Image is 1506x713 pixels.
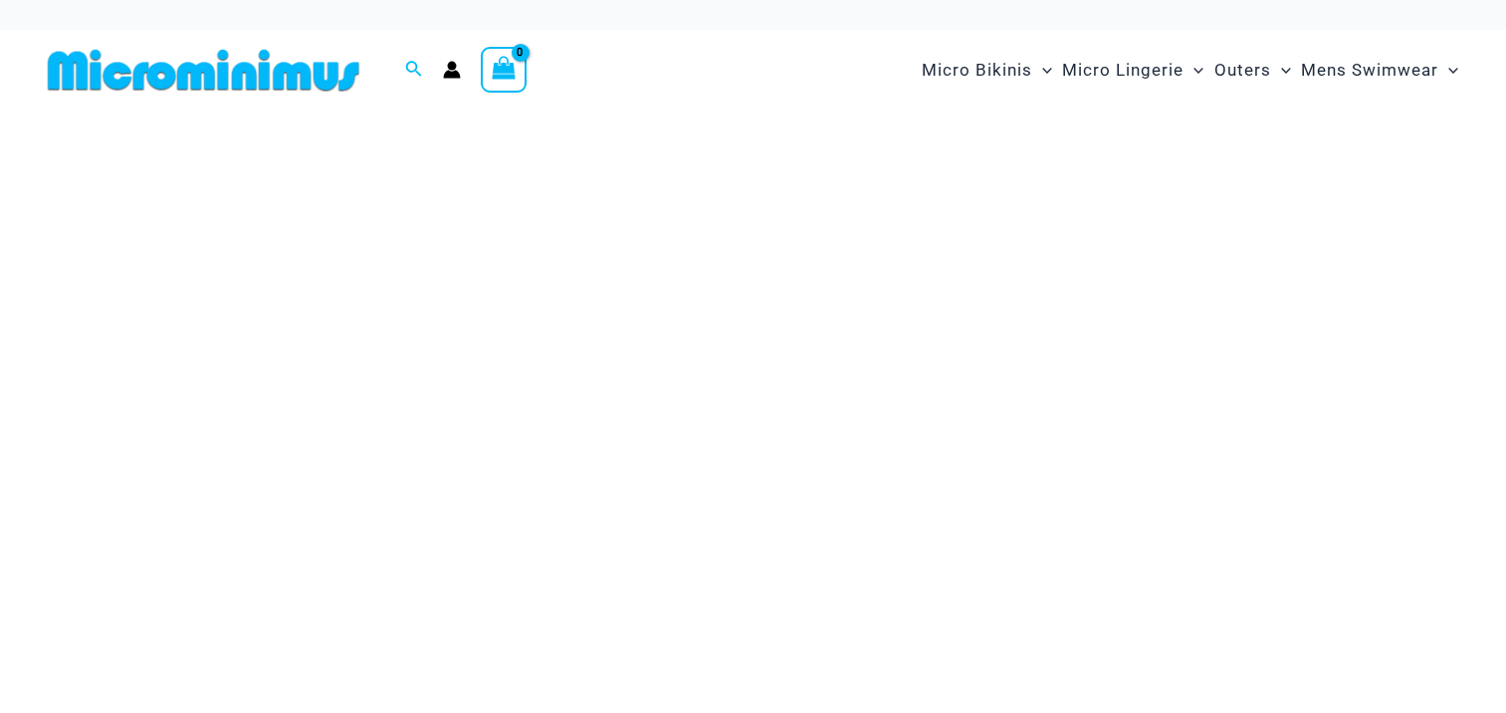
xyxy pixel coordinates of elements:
[917,40,1057,101] a: Micro BikinisMenu ToggleMenu Toggle
[1296,40,1463,101] a: Mens SwimwearMenu ToggleMenu Toggle
[1209,40,1296,101] a: OutersMenu ToggleMenu Toggle
[1301,45,1438,96] span: Mens Swimwear
[1183,45,1203,96] span: Menu Toggle
[1062,45,1183,96] span: Micro Lingerie
[1214,45,1271,96] span: Outers
[443,61,461,79] a: Account icon link
[914,37,1466,104] nav: Site Navigation
[922,45,1032,96] span: Micro Bikinis
[1032,45,1052,96] span: Menu Toggle
[40,48,367,93] img: MM SHOP LOGO FLAT
[1438,45,1458,96] span: Menu Toggle
[405,58,423,83] a: Search icon link
[1271,45,1291,96] span: Menu Toggle
[1057,40,1208,101] a: Micro LingerieMenu ToggleMenu Toggle
[481,47,527,93] a: View Shopping Cart, empty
